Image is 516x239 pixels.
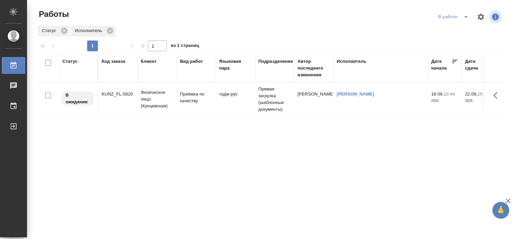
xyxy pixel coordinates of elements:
[337,58,366,65] div: Исполнитель
[298,58,330,78] div: Автор последнего изменения
[62,58,78,65] div: Статус
[465,58,485,72] div: Дата сдачи
[219,58,252,72] div: Языковая пара
[431,91,444,97] p: 18.09,
[489,10,503,23] span: Посмотреть информацию
[171,42,199,51] span: из 1 страниц
[71,26,115,36] div: Исполнитель
[37,9,69,20] span: Работы
[38,26,70,36] div: Статус
[489,87,506,104] button: Здесь прячутся важные кнопки
[437,11,473,22] div: split button
[444,91,455,97] p: 10:44
[255,82,294,116] td: Прямая загрузка (шаблонные документы)
[180,91,212,104] p: Приёмка по качеству
[495,203,507,217] span: 🙏
[102,91,134,98] div: KUNZ_FL-5920
[465,91,478,97] p: 22.09,
[66,92,89,105] p: В ожидании
[337,91,374,97] a: [PERSON_NAME]
[61,91,94,107] div: Исполнитель назначен, приступать к работе пока рано
[75,27,104,34] p: Исполнитель
[473,9,489,25] span: Настроить таблицу
[180,58,203,65] div: Вид работ
[42,27,58,34] p: Статус
[216,87,255,111] td: тадж-рус
[258,58,293,65] div: Подразделение
[431,98,458,104] p: 2025
[141,89,173,109] p: Физическое лицо (Кунцевская)
[478,91,489,97] p: 15:00
[492,202,509,219] button: 🙏
[141,58,156,65] div: Клиент
[465,98,492,104] p: 2025
[431,58,451,72] div: Дата начала
[294,87,333,111] td: [PERSON_NAME]
[102,58,125,65] div: Код заказа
